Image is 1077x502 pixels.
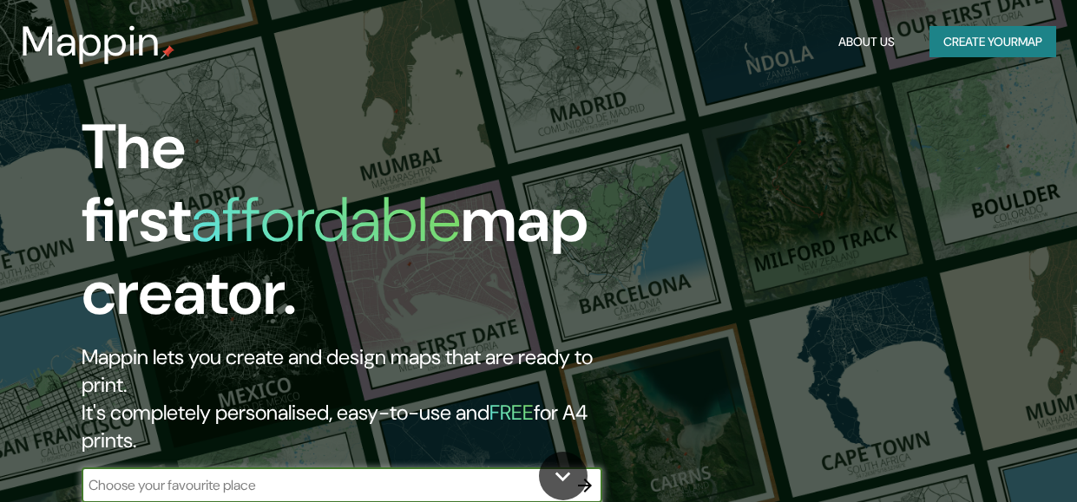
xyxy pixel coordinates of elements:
[831,26,902,58] button: About Us
[161,45,174,59] img: mappin-pin
[929,26,1056,58] button: Create yourmap
[489,399,534,426] h5: FREE
[191,179,461,260] h1: affordable
[82,343,621,454] h2: Mappin lets you create and design maps that are ready to print. It's completely personalised, eas...
[82,475,568,495] input: Choose your favourite place
[82,111,621,343] h1: The first map creator.
[21,17,161,66] h3: Mappin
